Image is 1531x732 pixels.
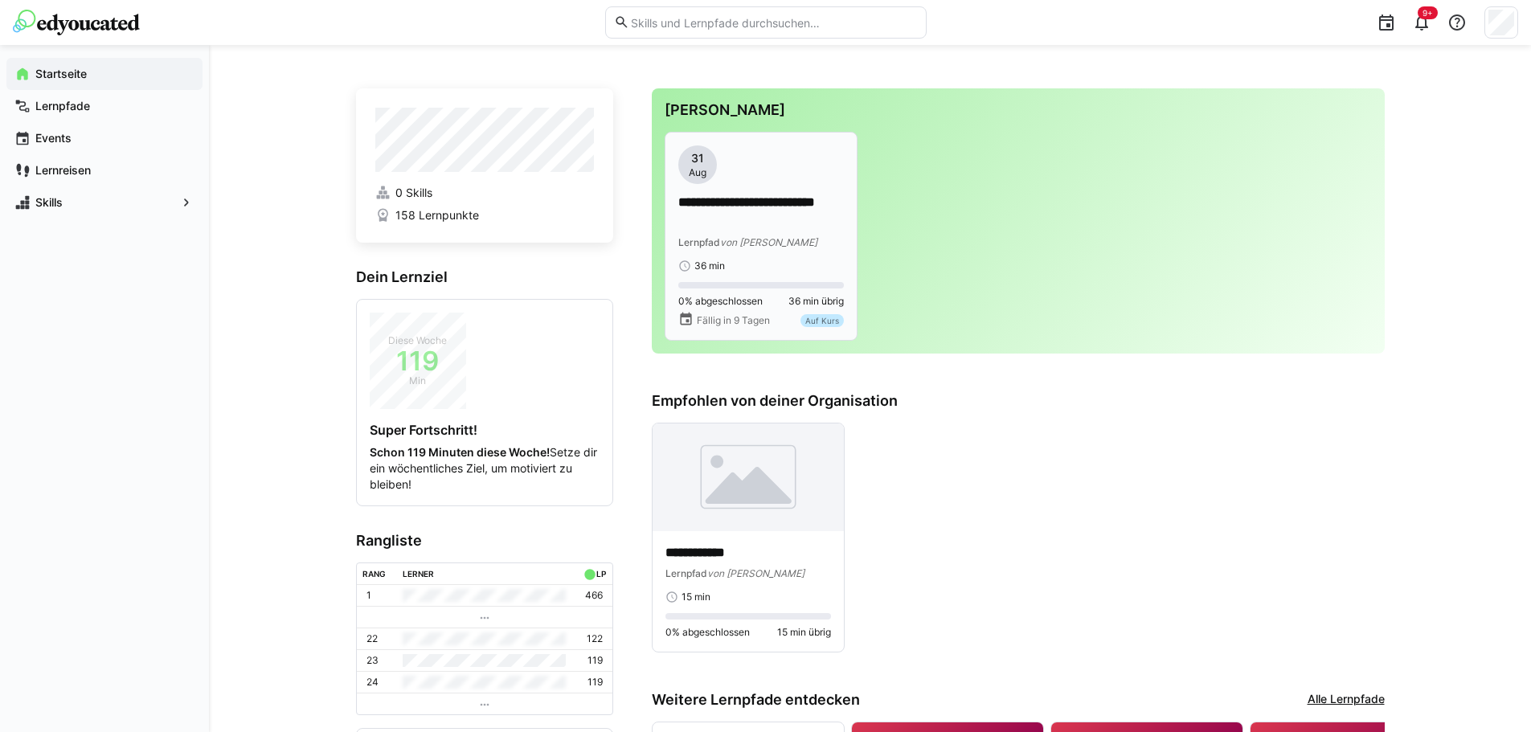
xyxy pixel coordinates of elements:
[587,654,603,667] p: 119
[366,632,378,645] p: 22
[366,654,379,667] p: 23
[720,236,817,248] span: von [PERSON_NAME]
[694,260,725,272] span: 36 min
[596,569,606,579] div: LP
[370,445,550,459] strong: Schon 119 Minuten diese Woche!
[707,567,804,579] span: von [PERSON_NAME]
[395,207,479,223] span: 158 Lernpunkte
[665,567,707,579] span: Lernpfad
[689,166,706,179] span: Aug
[362,569,386,579] div: Rang
[691,150,704,166] span: 31
[800,314,844,327] div: Auf Kurs
[665,626,750,639] span: 0% abgeschlossen
[653,423,844,531] img: image
[366,676,379,689] p: 24
[652,691,860,709] h3: Weitere Lernpfade entdecken
[682,591,710,603] span: 15 min
[370,422,600,438] h4: Super Fortschritt!
[1423,8,1433,18] span: 9+
[395,185,432,201] span: 0 Skills
[678,236,720,248] span: Lernpfad
[366,589,371,602] p: 1
[777,626,831,639] span: 15 min übrig
[587,676,603,689] p: 119
[375,185,594,201] a: 0 Skills
[585,589,603,602] p: 466
[1308,691,1385,709] a: Alle Lernpfade
[652,392,1385,410] h3: Empfohlen von deiner Organisation
[665,101,1372,119] h3: [PERSON_NAME]
[629,15,917,30] input: Skills und Lernpfade durchsuchen…
[788,295,844,308] span: 36 min übrig
[678,295,763,308] span: 0% abgeschlossen
[356,268,613,286] h3: Dein Lernziel
[356,532,613,550] h3: Rangliste
[403,569,434,579] div: Lerner
[587,632,603,645] p: 122
[370,444,600,493] p: Setze dir ein wöchentliches Ziel, um motiviert zu bleiben!
[697,314,770,327] span: Fällig in 9 Tagen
